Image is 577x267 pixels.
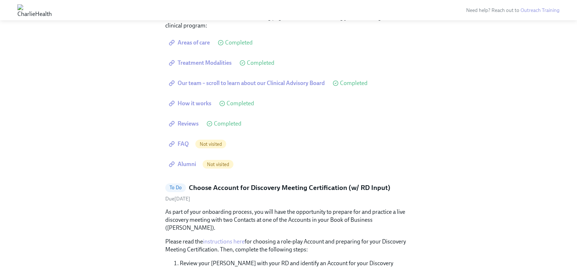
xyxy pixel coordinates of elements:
span: Thursday, October 2nd 2025, 10:00 am [165,196,190,202]
span: Not visited [203,162,233,167]
span: Need help? Reach out to [466,7,560,13]
a: How it works [165,96,216,111]
a: FAQ [165,137,194,151]
a: To DoChoose Account for Discovery Meeting Certification (w/ RD Input)Due[DATE] [165,183,412,202]
span: How it works [170,100,211,107]
span: To Do [165,185,186,190]
p: As part of your onboarding process, you will have the opportunity to prepare for and practice a l... [165,208,412,232]
span: Completed [214,121,241,127]
p: Over the next 2 weeks, review the following pages to continue enhancing your knowledge of our cli... [165,14,412,30]
a: instructions here [203,238,245,245]
a: Treatment Modalities [165,56,237,70]
a: Alumni [165,157,201,171]
p: Please read the for choosing a role-play Account and preparing for your Discovery Meeting Certifi... [165,238,412,254]
a: Our team – scroll to learn about our Clinical Advisory Board [165,76,330,90]
span: Not visited [195,141,226,147]
img: CharlieHealth [17,4,52,16]
h5: Choose Account for Discovery Meeting Certification (w/ RD Input) [189,183,390,192]
span: Alumni [170,161,196,168]
span: FAQ [170,140,189,148]
span: Reviews [170,120,199,127]
span: Completed [227,101,254,106]
span: Treatment Modalities [170,59,232,67]
a: Outreach Training [520,7,560,13]
span: Our team – scroll to learn about our Clinical Advisory Board [170,80,325,87]
a: Areas of care [165,35,215,50]
span: Areas of care [170,39,210,46]
span: Completed [340,80,368,86]
span: Completed [247,60,274,66]
span: Completed [225,40,253,46]
a: Reviews [165,116,204,131]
